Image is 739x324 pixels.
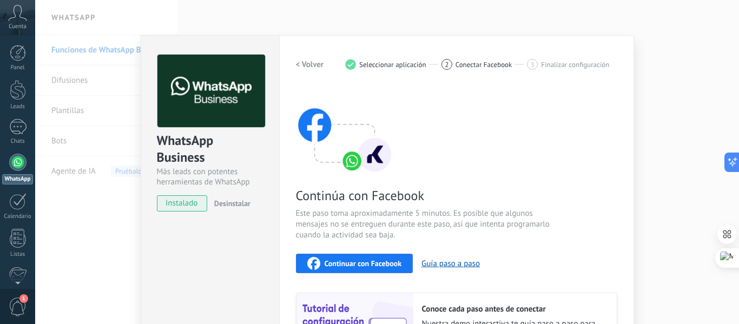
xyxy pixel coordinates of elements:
div: Leads [2,103,34,110]
span: Conectar Facebook [456,61,512,69]
button: Guía paso a paso [421,259,480,269]
span: Continúa con Facebook [296,187,553,204]
img: logo_main.png [157,55,265,128]
span: instalado [157,195,207,211]
div: WhatsApp [2,174,33,184]
button: < Volver [296,55,324,74]
span: Continuar con Facebook [325,260,402,267]
span: 2 [445,60,448,69]
span: Este paso toma aproximadamente 5 minutos. Es posible que algunos mensajes no se entreguen durante... [296,208,553,241]
div: Chats [2,138,34,145]
h2: Conoce cada paso antes de conectar [422,304,606,314]
span: Desinstalar [214,199,250,208]
span: 3 [531,60,535,69]
div: Calendario [2,213,34,220]
span: Seleccionar aplicación [359,61,426,69]
h2: < Volver [296,59,324,70]
div: WhatsApp Business [157,132,263,167]
div: Más leads con potentes herramientas de WhatsApp [157,167,263,187]
button: Continuar con Facebook [296,254,413,273]
span: Finalizar configuración [541,61,609,69]
div: Listas [2,251,34,258]
button: Desinstalar [210,195,250,211]
span: Cuenta [9,23,27,30]
div: Panel [2,64,34,71]
span: 1 [19,294,28,303]
img: connect with facebook [296,87,393,174]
